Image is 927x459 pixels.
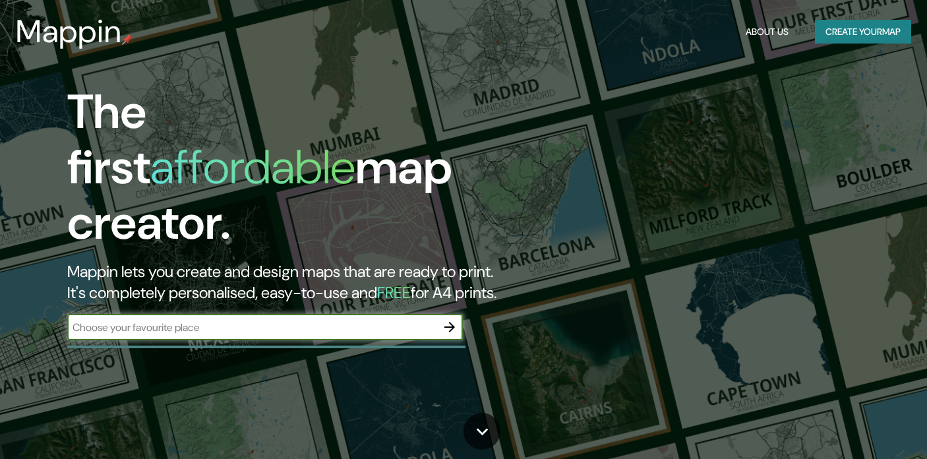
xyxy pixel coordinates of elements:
button: Create yourmap [815,20,911,44]
h1: affordable [150,137,355,198]
h2: Mappin lets you create and design maps that are ready to print. It's completely personalised, eas... [67,261,531,303]
h1: The first map creator. [67,84,531,261]
img: mappin-pin [122,34,133,45]
h3: Mappin [16,13,122,50]
input: Choose your favourite place [67,320,436,335]
button: About Us [740,20,794,44]
h5: FREE [377,282,411,303]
